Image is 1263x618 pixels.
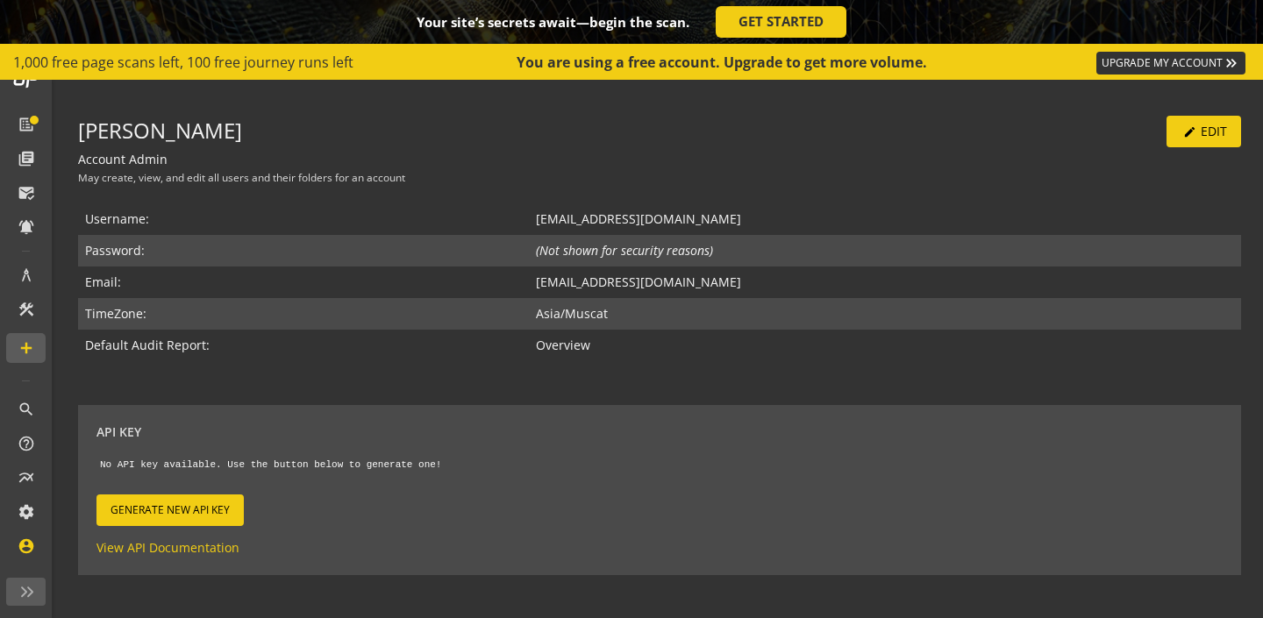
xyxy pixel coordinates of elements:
[18,266,35,284] mat-icon: architecture
[18,401,35,418] mat-icon: search
[96,458,445,472] code: No API key available. Use the button below to generate one!
[96,494,244,526] button: Generate New API Key
[536,242,713,259] i: (Not shown for security reasons)
[529,266,1242,298] td: [EMAIL_ADDRESS][DOMAIN_NAME]
[417,16,689,29] div: Your site’s secrets await—begin the scan.
[78,203,529,235] td: Username:
[18,184,35,202] mat-icon: mark_email_read
[529,203,1242,235] td: [EMAIL_ADDRESS][DOMAIN_NAME]
[18,503,35,521] mat-icon: settings
[529,298,1242,330] td: Asia/Muscat
[1181,125,1198,139] mat-icon: edit
[96,539,239,557] a: View API Documentation
[1201,116,1227,147] span: Edit
[716,6,846,38] a: GET STARTED
[18,301,35,318] mat-icon: construction
[78,298,529,330] td: TimeZone:
[1096,52,1245,75] a: UPGRADE MY ACCOUNT
[18,116,35,133] mat-icon: list_alt
[78,266,529,298] td: Email:
[18,469,35,487] mat-icon: multiline_chart
[18,339,35,357] mat-icon: add
[1223,54,1240,72] mat-icon: keyboard_double_arrow_right
[78,119,1241,142] h3: [PERSON_NAME]
[111,494,230,526] span: Generate New API Key
[96,423,1223,441] p: API Key
[529,330,1242,361] td: Overview
[18,150,35,167] mat-icon: library_books
[18,218,35,236] mat-icon: notifications_active
[78,151,1241,168] div: Account Admin
[18,435,35,452] mat-icon: help_outline
[1167,116,1241,147] button: Edit
[13,53,353,73] span: 1,000 free page scans left, 100 free journey runs left
[78,330,529,361] td: Default Audit Report:
[517,53,929,73] div: You are using a free account. Upgrade to get more volume.
[18,537,35,555] mat-icon: account_circle
[78,170,405,184] small: May create, view, and edit all users and their folders for an account
[78,235,529,266] td: Password:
